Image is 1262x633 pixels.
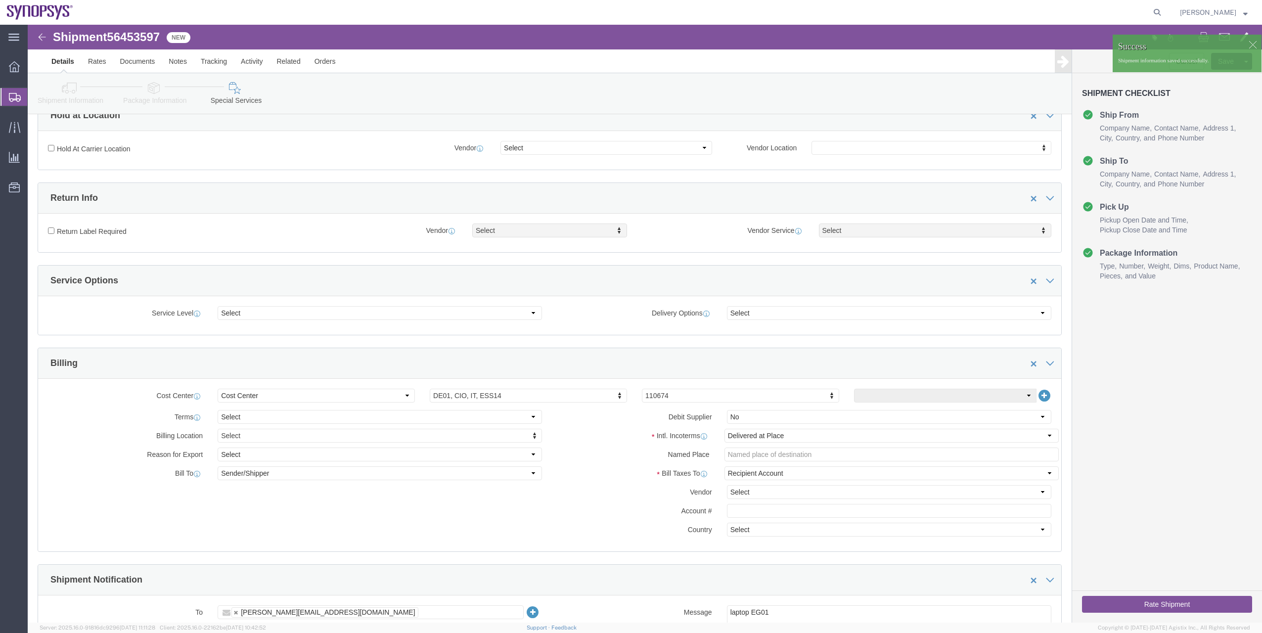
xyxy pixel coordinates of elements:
[1098,624,1250,632] span: Copyright © [DATE]-[DATE] Agistix Inc., All Rights Reserved
[226,625,266,631] span: [DATE] 10:42:52
[28,25,1262,623] iframe: FS Legacy Container
[1179,6,1248,18] button: [PERSON_NAME]
[40,625,155,631] span: Server: 2025.16.0-91816dc9296
[527,625,551,631] a: Support
[1180,7,1236,18] span: Rachelle Varela
[7,5,73,20] img: logo
[120,625,155,631] span: [DATE] 11:11:28
[551,625,577,631] a: Feedback
[160,625,266,631] span: Client: 2025.16.0-22162be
